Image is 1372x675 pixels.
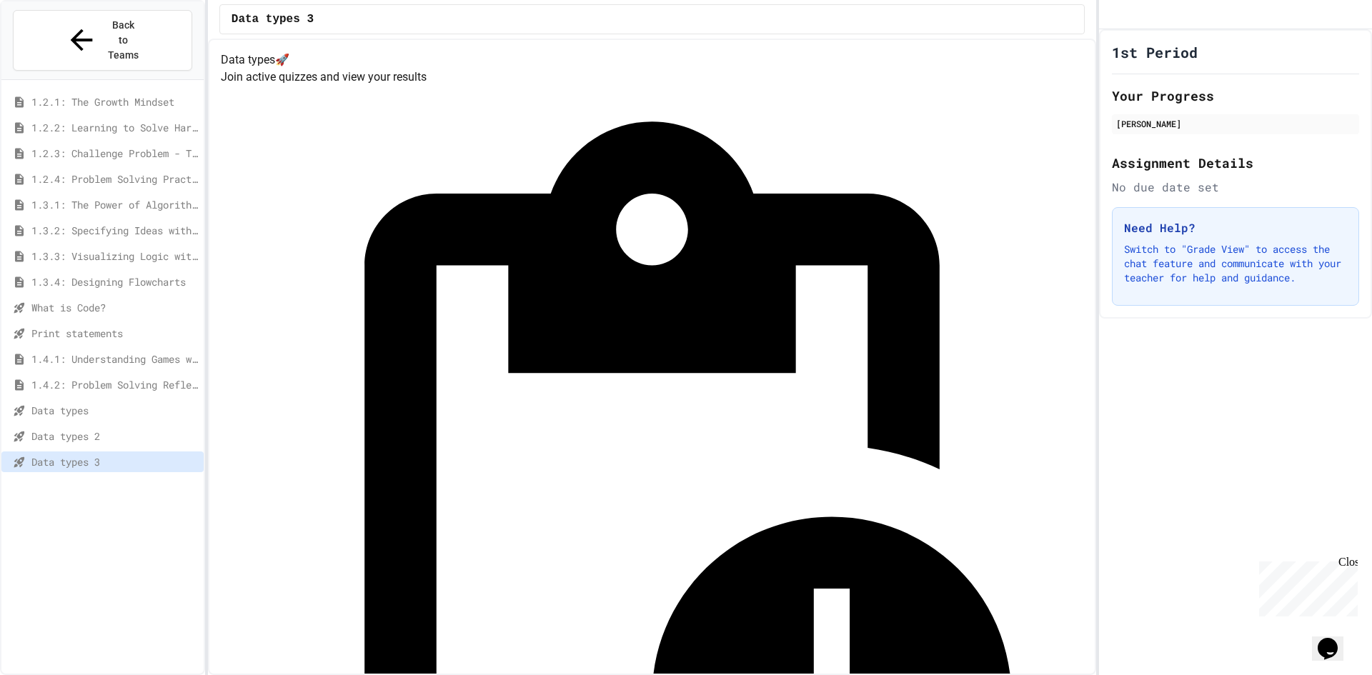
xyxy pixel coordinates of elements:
[13,10,192,71] button: Back to Teams
[232,11,314,28] span: Data types 3
[31,300,198,315] span: What is Code?
[31,403,198,418] span: Data types
[31,249,198,264] span: 1.3.3: Visualizing Logic with Flowcharts
[31,120,198,135] span: 1.2.2: Learning to Solve Hard Problems
[31,429,198,444] span: Data types 2
[1253,556,1358,616] iframe: chat widget
[31,171,198,186] span: 1.2.4: Problem Solving Practice
[1112,179,1359,196] div: No due date set
[31,377,198,392] span: 1.4.2: Problem Solving Reflection
[31,197,198,212] span: 1.3.1: The Power of Algorithms
[31,454,198,469] span: Data types 3
[1312,618,1358,661] iframe: chat widget
[31,351,198,366] span: 1.4.1: Understanding Games with Flowcharts
[1112,153,1359,173] h2: Assignment Details
[6,6,99,91] div: Chat with us now!Close
[1124,242,1347,285] p: Switch to "Grade View" to access the chat feature and communicate with your teacher for help and ...
[1112,86,1359,106] h2: Your Progress
[221,51,1083,69] h4: Data types 🚀
[31,326,198,341] span: Print statements
[221,69,1083,86] p: Join active quizzes and view your results
[31,94,198,109] span: 1.2.1: The Growth Mindset
[31,146,198,161] span: 1.2.3: Challenge Problem - The Bridge
[1116,117,1355,130] div: [PERSON_NAME]
[1112,42,1198,62] h1: 1st Period
[1124,219,1347,236] h3: Need Help?
[31,223,198,238] span: 1.3.2: Specifying Ideas with Pseudocode
[106,18,140,63] span: Back to Teams
[31,274,198,289] span: 1.3.4: Designing Flowcharts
